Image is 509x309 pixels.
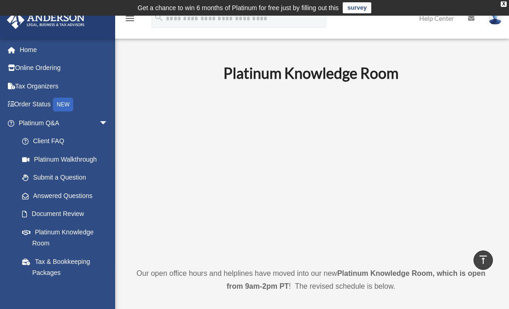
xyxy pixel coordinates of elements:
a: Submit a Question [13,169,122,187]
i: search [154,12,164,23]
span: arrow_drop_down [99,114,117,133]
a: Home [6,41,122,59]
a: Order StatusNEW [6,95,122,114]
a: Answered Questions [13,187,122,205]
a: Online Ordering [6,59,122,77]
img: User Pic [488,12,502,25]
i: vertical_align_top [478,254,489,265]
div: Get a chance to win 6 months of Platinum for free just by filling out this [138,2,339,13]
a: Platinum Walkthrough [13,150,122,169]
a: Client FAQ [13,132,122,151]
strong: Platinum Knowledge Room, which is open from 9am-2pm PT [227,269,486,290]
a: menu [124,16,135,24]
a: vertical_align_top [474,251,493,270]
p: Our open office hours and helplines have moved into our new ! The revised schedule is below. [131,267,491,293]
i: menu [124,13,135,24]
a: Platinum Q&Aarrow_drop_down [6,114,122,132]
a: Platinum Knowledge Room [13,223,117,252]
img: Anderson Advisors Platinum Portal [4,11,88,29]
b: Platinum Knowledge Room [223,64,398,82]
a: Tax Organizers [6,77,122,95]
a: Document Review [13,205,122,223]
div: close [501,1,507,7]
a: survey [343,2,371,13]
iframe: 231110_Toby_KnowledgeRoom [173,94,449,250]
div: NEW [53,98,73,111]
a: Tax & Bookkeeping Packages [13,252,122,282]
